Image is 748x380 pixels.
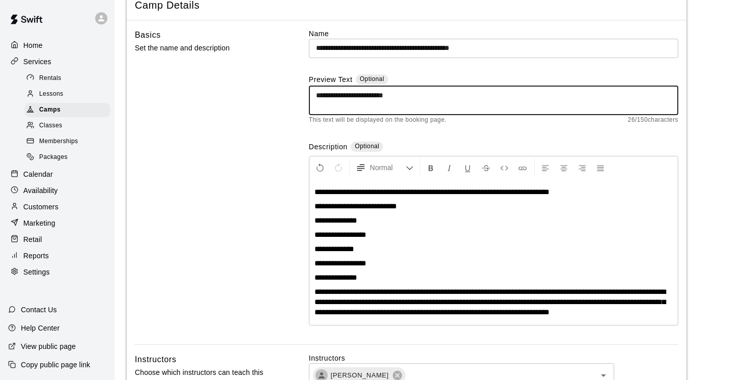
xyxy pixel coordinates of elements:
[8,54,106,69] a: Services
[23,202,59,212] p: Customers
[24,134,110,149] div: Memberships
[23,267,50,277] p: Settings
[24,71,110,86] div: Rentals
[24,118,114,134] a: Classes
[24,119,110,133] div: Classes
[352,158,418,177] button: Formatting Options
[23,234,42,245] p: Retail
[309,29,678,39] label: Name
[355,143,379,150] span: Optional
[8,232,106,247] a: Retail
[39,152,68,162] span: Packages
[309,74,353,86] label: Preview Text
[422,158,440,177] button: Format Bold
[8,215,106,231] a: Marketing
[24,150,114,166] a: Packages
[8,183,106,198] a: Availability
[592,158,609,177] button: Justify Align
[39,73,62,84] span: Rentals
[135,353,177,366] h6: Instructors
[477,158,495,177] button: Format Strikethrough
[8,248,106,263] a: Reports
[39,137,78,147] span: Memberships
[24,87,110,101] div: Lessons
[370,162,406,173] span: Normal
[24,134,114,150] a: Memberships
[24,102,114,118] a: Camps
[24,86,114,102] a: Lessons
[8,199,106,214] a: Customers
[8,167,106,182] a: Calendar
[23,218,55,228] p: Marketing
[21,360,90,370] p: Copy public page link
[39,89,64,99] span: Lessons
[537,158,554,177] button: Left Align
[39,121,62,131] span: Classes
[24,150,110,165] div: Packages
[555,158,572,177] button: Center Align
[330,158,347,177] button: Redo
[8,38,106,53] a: Home
[135,42,276,55] p: Set the name and description
[311,158,329,177] button: Undo
[309,142,348,153] label: Description
[8,264,106,280] a: Settings
[21,341,76,351] p: View public page
[39,105,61,115] span: Camps
[459,158,476,177] button: Format Underline
[360,75,384,83] span: Optional
[23,40,43,50] p: Home
[24,103,110,117] div: Camps
[21,305,57,315] p: Contact Us
[23,251,49,261] p: Reports
[24,70,114,86] a: Rentals
[441,158,458,177] button: Format Italics
[309,115,447,125] span: This text will be displayed on the booking page.
[496,158,513,177] button: Insert Code
[573,158,591,177] button: Right Align
[309,353,678,363] label: Instructors
[514,158,531,177] button: Insert Link
[628,115,678,125] span: 26 / 150 characters
[23,185,58,196] p: Availability
[23,169,53,179] p: Calendar
[21,323,60,333] p: Help Center
[135,29,161,42] h6: Basics
[23,57,51,67] p: Services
